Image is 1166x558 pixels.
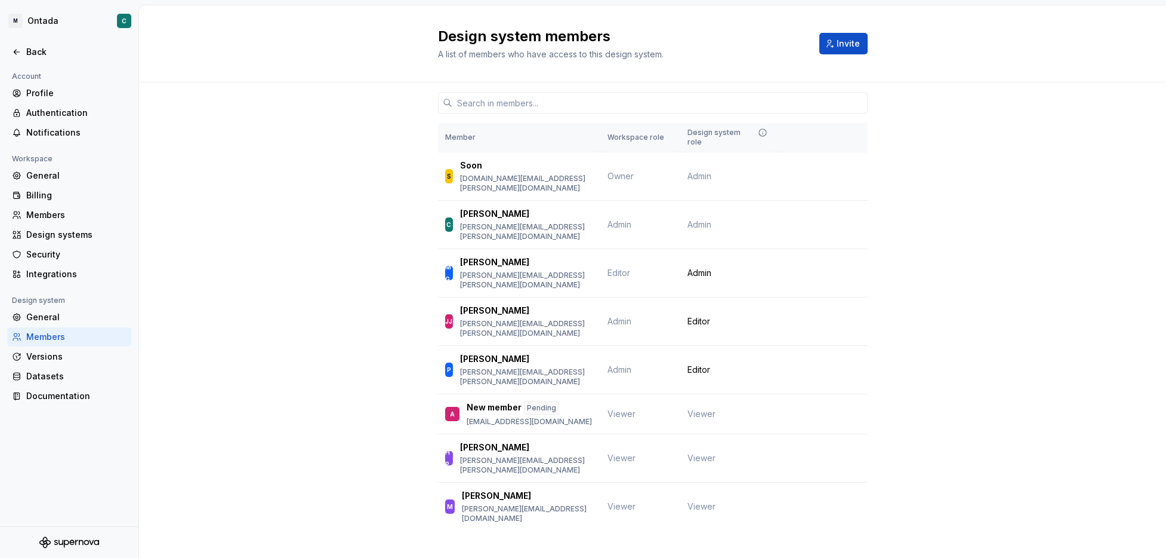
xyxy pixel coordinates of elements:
[438,123,600,152] th: Member
[687,267,711,279] span: Admin
[7,265,131,284] a: Integrations
[26,229,127,241] div: Design systems
[7,327,131,347] a: Members
[7,103,131,122] a: Authentication
[438,49,664,59] span: A list of members who have access to this design system.
[445,315,452,327] div: JJ
[462,504,593,523] p: [PERSON_NAME][EMAIL_ADDRESS][DOMAIN_NAME]
[462,490,531,502] p: [PERSON_NAME]
[687,315,710,327] span: Editor
[7,84,131,103] a: Profile
[7,367,131,386] a: Datasets
[607,316,631,326] span: Admin
[600,123,680,152] th: Workspace role
[7,245,131,264] a: Security
[460,208,529,220] p: [PERSON_NAME]
[26,46,127,58] div: Back
[460,160,482,171] p: Soon
[460,353,529,365] p: [PERSON_NAME]
[122,16,127,26] div: C
[26,209,127,221] div: Members
[26,170,127,182] div: General
[26,331,127,343] div: Members
[447,364,451,376] div: P
[452,92,868,114] input: Search in members...
[39,536,99,548] svg: Supernova Logo
[7,293,70,308] div: Design system
[26,370,127,382] div: Datasets
[687,170,711,182] span: Admin
[460,305,529,317] p: [PERSON_NAME]
[7,166,131,185] a: General
[26,268,127,280] div: Integrations
[7,69,46,84] div: Account
[607,219,631,229] span: Admin
[524,401,559,415] div: Pending
[687,408,715,420] span: Viewer
[26,249,127,260] div: Security
[837,38,860,50] span: Invite
[447,170,451,182] div: S
[607,501,636,511] span: Viewer
[607,171,634,181] span: Owner
[445,261,453,285] div: MG
[7,42,131,62] a: Back
[687,364,710,376] span: Editor
[447,501,453,513] div: M
[607,268,630,278] span: Editor
[7,387,131,406] a: Documentation
[460,256,529,268] p: [PERSON_NAME]
[687,128,770,147] div: Design system role
[687,452,715,464] span: Viewer
[26,390,127,402] div: Documentation
[26,127,127,139] div: Notifications
[687,501,715,513] span: Viewer
[460,271,593,290] p: [PERSON_NAME][EMAIL_ADDRESS][PERSON_NAME][DOMAIN_NAME]
[607,453,636,463] span: Viewer
[819,33,868,54] button: Invite
[7,206,131,225] a: Members
[26,107,127,119] div: Authentication
[7,152,57,166] div: Workspace
[460,456,593,475] p: [PERSON_NAME][EMAIL_ADDRESS][PERSON_NAME][DOMAIN_NAME]
[7,225,131,244] a: Design systems
[7,347,131,366] a: Versions
[8,14,23,28] div: M
[27,15,58,27] div: Ontada
[438,27,805,46] h2: Design system members
[450,408,455,420] div: A
[467,417,592,427] p: [EMAIL_ADDRESS][DOMAIN_NAME]
[687,219,711,231] span: Admin
[607,409,636,419] span: Viewer
[607,364,631,375] span: Admin
[26,189,127,201] div: Billing
[460,174,593,193] p: [DOMAIN_NAME][EMAIL_ADDRESS][PERSON_NAME][DOMAIN_NAME]
[7,123,131,142] a: Notifications
[467,401,522,415] p: New member
[26,311,127,323] div: General
[26,351,127,363] div: Versions
[460,319,593,338] p: [PERSON_NAME][EMAIL_ADDRESS][PERSON_NAME][DOMAIN_NAME]
[26,87,127,99] div: Profile
[445,446,453,470] div: HP
[7,308,131,327] a: General
[460,222,593,241] p: [PERSON_NAME][EMAIL_ADDRESS][PERSON_NAME][DOMAIN_NAME]
[460,367,593,387] p: [PERSON_NAME][EMAIL_ADDRESS][PERSON_NAME][DOMAIN_NAME]
[7,186,131,205] a: Billing
[460,442,529,453] p: [PERSON_NAME]
[446,219,451,231] div: C
[2,8,136,34] button: MOntadaC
